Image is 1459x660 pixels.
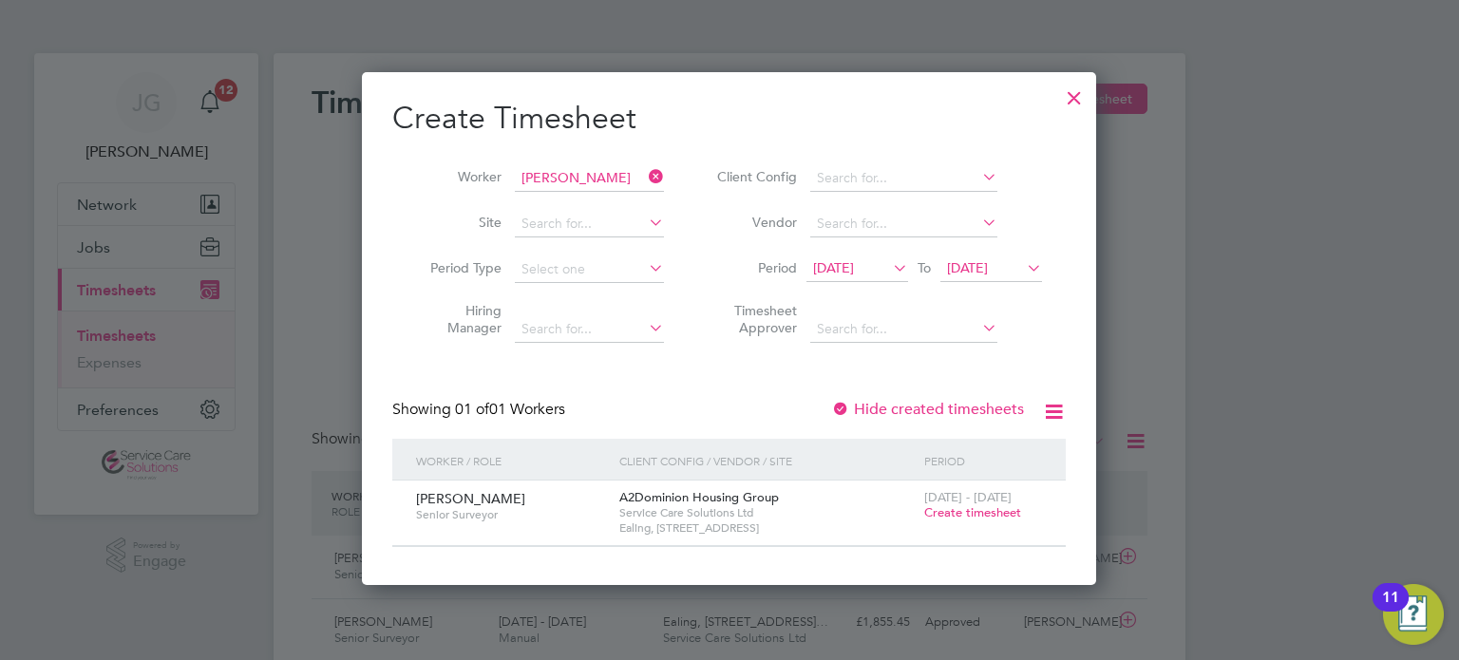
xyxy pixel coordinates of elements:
[455,400,565,419] span: 01 Workers
[619,489,779,505] span: A2Dominion Housing Group
[919,439,1047,482] div: Period
[711,302,797,336] label: Timesheet Approver
[912,255,937,280] span: To
[619,505,915,520] span: Service Care Solutions Ltd
[1382,597,1399,622] div: 11
[455,400,489,419] span: 01 of
[416,507,605,522] span: Senior Surveyor
[411,439,615,482] div: Worker / Role
[416,168,502,185] label: Worker
[416,302,502,336] label: Hiring Manager
[515,256,664,283] input: Select one
[615,439,919,482] div: Client Config / Vendor / Site
[924,489,1012,505] span: [DATE] - [DATE]
[924,504,1021,520] span: Create timesheet
[515,211,664,237] input: Search for...
[392,99,1066,139] h2: Create Timesheet
[711,214,797,231] label: Vendor
[831,400,1024,419] label: Hide created timesheets
[947,259,988,276] span: [DATE]
[392,400,569,420] div: Showing
[416,259,502,276] label: Period Type
[813,259,854,276] span: [DATE]
[416,490,525,507] span: [PERSON_NAME]
[711,259,797,276] label: Period
[619,520,915,536] span: Ealing, [STREET_ADDRESS]
[515,165,664,192] input: Search for...
[810,211,997,237] input: Search for...
[711,168,797,185] label: Client Config
[1383,584,1444,645] button: Open Resource Center, 11 new notifications
[810,165,997,192] input: Search for...
[416,214,502,231] label: Site
[810,316,997,343] input: Search for...
[515,316,664,343] input: Search for...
